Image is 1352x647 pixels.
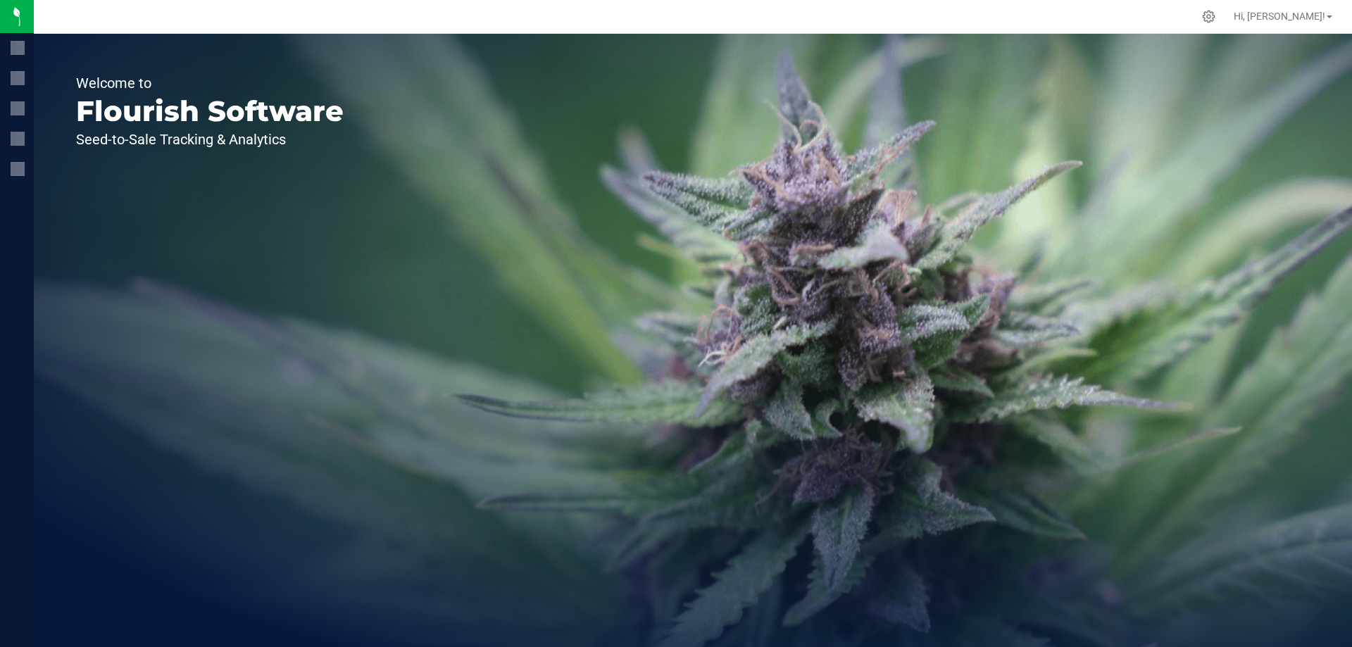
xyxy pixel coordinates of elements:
p: Flourish Software [76,97,344,125]
iframe: Resource center unread badge [42,532,58,549]
div: Manage settings [1200,10,1218,23]
p: Welcome to [76,76,344,90]
span: Hi, [PERSON_NAME]! [1234,11,1325,22]
iframe: Resource center [14,534,56,577]
p: Seed-to-Sale Tracking & Analytics [76,132,344,146]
